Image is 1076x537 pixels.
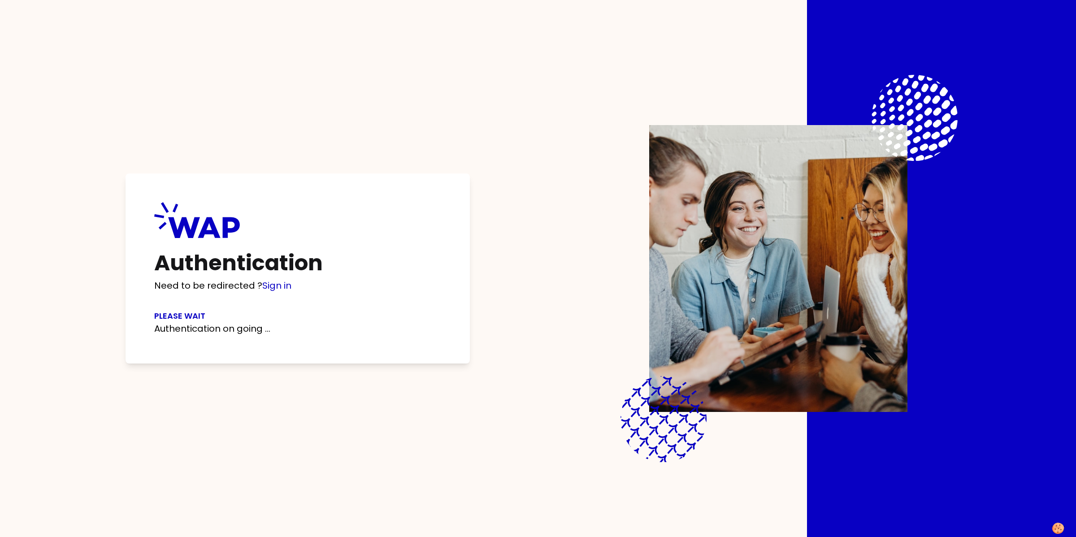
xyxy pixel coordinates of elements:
[154,322,441,335] p: Authentication on going ...
[154,252,441,274] h1: Authentication
[154,279,441,292] p: Need to be redirected ?
[649,125,907,412] img: Description
[154,310,441,322] h3: Please wait
[262,279,291,292] a: Sign in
